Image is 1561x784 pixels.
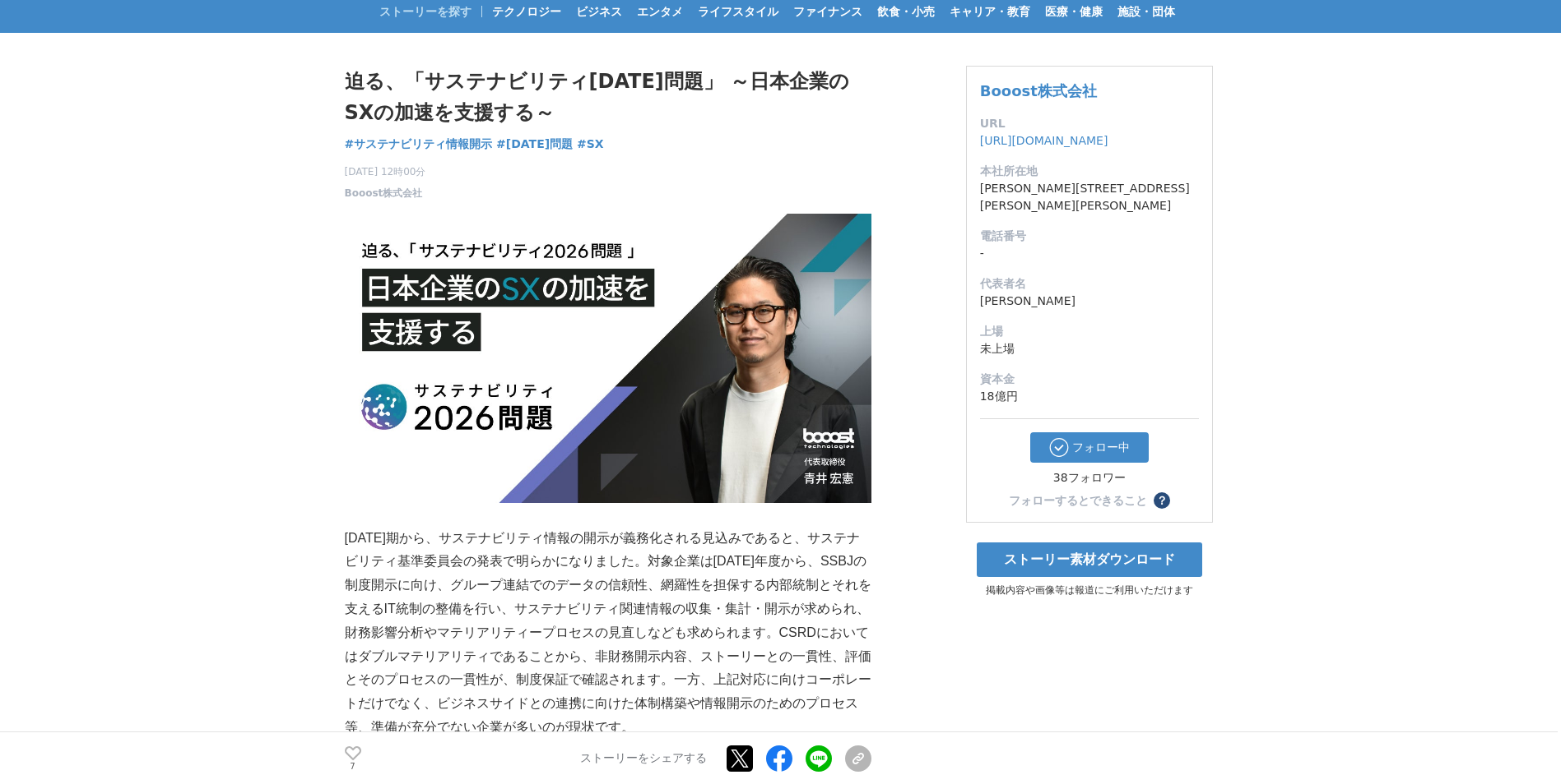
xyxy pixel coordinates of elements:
[980,388,1199,405] dd: 18億円
[1156,495,1168,506] span: ？
[871,4,941,19] span: 飲食・小売
[485,4,568,19] span: テクノロジー
[630,4,690,19] span: エンタメ
[980,115,1199,132] dt: URL
[980,293,1199,310] dd: [PERSON_NAME]
[691,4,785,19] span: ライフスタイル
[1030,471,1149,486] div: 38フォロワー
[345,527,871,740] p: [DATE]期から、サステナビリティ情報の開示が義務化される見込みであると、サステナビリティ基準委員会の発表で明らかになりました。対象企業は[DATE]年度から、SSBJの制度開示に向け、グルー...
[980,134,1108,147] a: [URL][DOMAIN_NAME]
[345,214,871,503] img: thumbnail_70bd7ed0-aca2-11ef-b1c8-0b2261a410f8.jpg
[1038,4,1109,19] span: 医療・健康
[943,4,1037,19] span: キャリア・教育
[980,228,1199,245] dt: 電話番号
[496,136,573,153] a: #[DATE]問題
[577,136,604,151] span: #SX
[580,751,707,766] p: ストーリーをシェアする
[980,180,1199,214] dd: [PERSON_NAME][STREET_ADDRESS][PERSON_NAME][PERSON_NAME]
[980,371,1199,388] dt: 資本金
[980,245,1199,262] dd: -
[980,82,1097,99] a: Booost株式会社
[1154,492,1170,509] button: ？
[345,66,871,129] h1: 迫る、「サステナビリティ[DATE]問題」 ～日本企業のSXの加速を支援する～
[980,275,1199,293] dt: 代表者名
[345,186,423,201] a: Booost株式会社
[1111,4,1182,19] span: 施設・団体
[787,4,869,19] span: ファイナンス
[977,542,1202,577] a: ストーリー素材ダウンロード
[980,323,1199,340] dt: 上場
[980,163,1199,180] dt: 本社所在地
[345,136,493,151] span: #サステナビリティ情報開示
[496,136,573,151] span: #[DATE]問題
[345,136,493,153] a: #サステナビリティ情報開示
[577,136,604,153] a: #SX
[569,4,629,19] span: ビジネス
[1009,495,1147,506] div: フォローするとできること
[980,340,1199,357] dd: 未上場
[345,164,426,179] span: [DATE] 12時00分
[1030,432,1149,463] button: フォロー中
[345,762,361,770] p: 7
[966,583,1213,597] p: 掲載内容や画像等は報道にご利用いただけます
